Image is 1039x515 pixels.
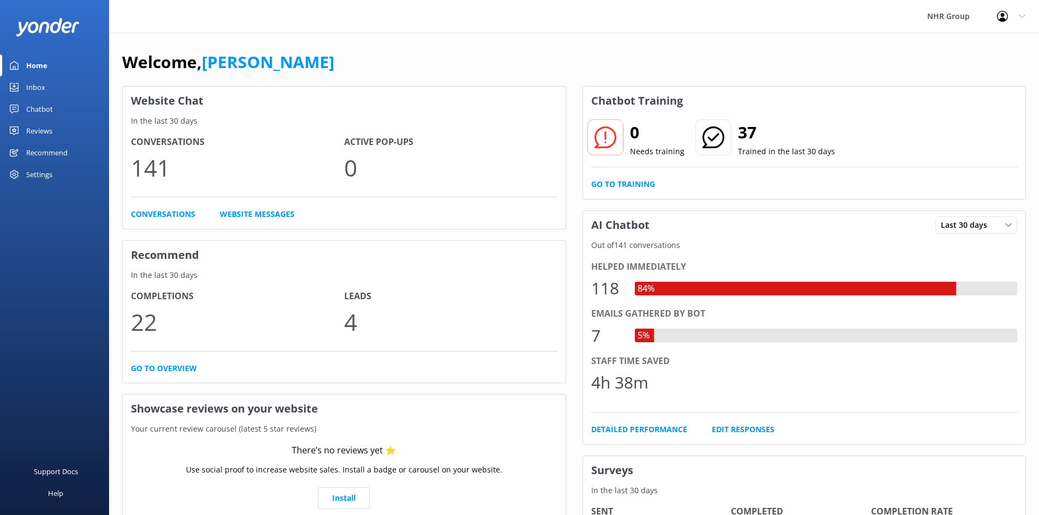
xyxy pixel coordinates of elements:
[26,54,47,76] div: Home
[591,369,648,396] div: 4h 38m
[202,51,334,73] a: [PERSON_NAME]
[34,461,78,482] div: Support Docs
[123,423,566,435] p: Your current review carousel (latest 5 star reviews)
[26,142,68,163] div: Recommend
[344,149,557,186] p: 0
[941,219,994,231] span: Last 30 days
[26,76,45,98] div: Inbox
[583,87,691,115] h3: Chatbot Training
[583,211,658,239] h3: AI Chatbot
[131,362,197,374] a: Go to overview
[131,149,344,186] p: 141
[123,87,566,115] h3: Website Chat
[131,135,344,149] h4: Conversations
[131,208,195,220] a: Conversations
[591,178,655,190] a: Go to Training
[591,275,624,301] div: 118
[26,120,52,142] div: Reviews
[738,146,835,157] p: Trained in the last 30 days
[591,307,1018,321] div: Emails gathered by bot
[738,119,835,146] h2: 37
[186,464,502,476] p: Use social proof to increase website sales. Install a badge or carousel on your website.
[344,135,557,149] h4: Active Pop-ups
[131,304,344,340] p: 22
[583,239,1026,251] p: Out of 141 conversations
[123,395,566,423] h3: Showcase reviews on your website
[591,423,687,435] a: Detailed Performance
[591,354,1018,368] div: Staff time saved
[131,289,344,304] h4: Completions
[123,115,566,127] p: In the last 30 days
[16,18,79,36] img: yonder-white-logo.png
[630,119,684,146] h2: 0
[630,146,684,157] p: Needs training
[591,323,624,349] div: 7
[318,487,370,509] a: Install
[123,241,566,269] h3: Recommend
[122,49,334,75] h1: Welcome,
[583,484,1026,496] p: In the last 30 days
[583,456,1026,484] h3: Surveys
[26,98,53,120] div: Chatbot
[635,329,652,343] div: 5%
[344,289,557,304] h4: Leads
[26,163,52,185] div: Settings
[123,269,566,281] p: In the last 30 days
[344,304,557,340] p: 4
[635,282,657,296] div: 84%
[712,423,774,435] a: Edit Responses
[292,444,396,458] div: There’s no reviews yet ⭐
[220,208,295,220] a: Website Messages
[48,482,63,504] div: Help
[591,260,1018,274] div: Helped immediately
